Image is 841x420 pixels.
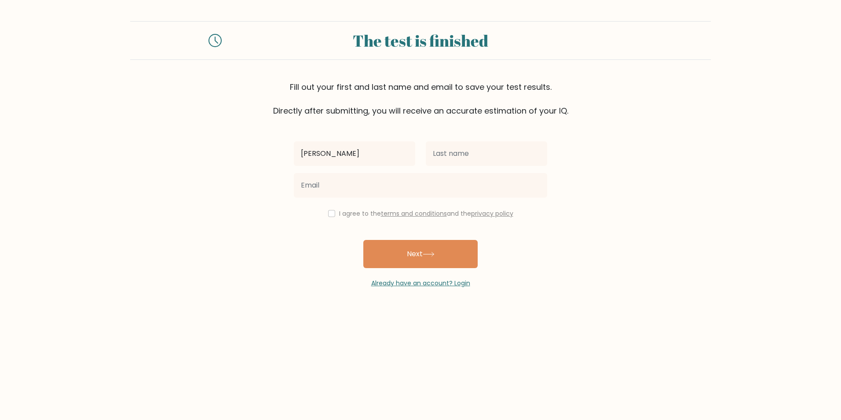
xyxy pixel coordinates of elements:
[294,141,415,166] input: First name
[381,209,447,218] a: terms and conditions
[363,240,478,268] button: Next
[294,173,547,198] input: Email
[130,81,711,117] div: Fill out your first and last name and email to save your test results. Directly after submitting,...
[426,141,547,166] input: Last name
[232,29,609,52] div: The test is finished
[339,209,513,218] label: I agree to the and the
[471,209,513,218] a: privacy policy
[371,279,470,287] a: Already have an account? Login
